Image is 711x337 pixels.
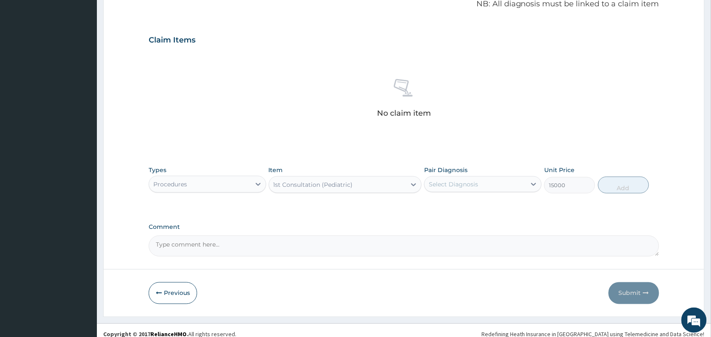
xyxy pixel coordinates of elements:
[149,224,659,231] label: Comment
[424,166,468,174] label: Pair Diagnosis
[138,4,158,24] div: Minimize live chat window
[273,180,353,189] div: 1st Consultation (Pediatric)
[377,109,431,117] p: No claim item
[544,166,575,174] label: Unit Price
[149,36,195,45] h3: Claim Items
[149,282,197,304] button: Previous
[609,282,659,304] button: Submit
[269,166,283,174] label: Item
[49,106,116,191] span: We're online!
[44,47,142,58] div: Chat with us now
[16,42,34,63] img: d_794563401_company_1708531726252_794563401
[429,180,478,188] div: Select Diagnosis
[149,167,166,174] label: Types
[598,177,649,194] button: Add
[4,230,160,259] textarea: Type your message and hit 'Enter'
[153,180,187,188] div: Procedures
